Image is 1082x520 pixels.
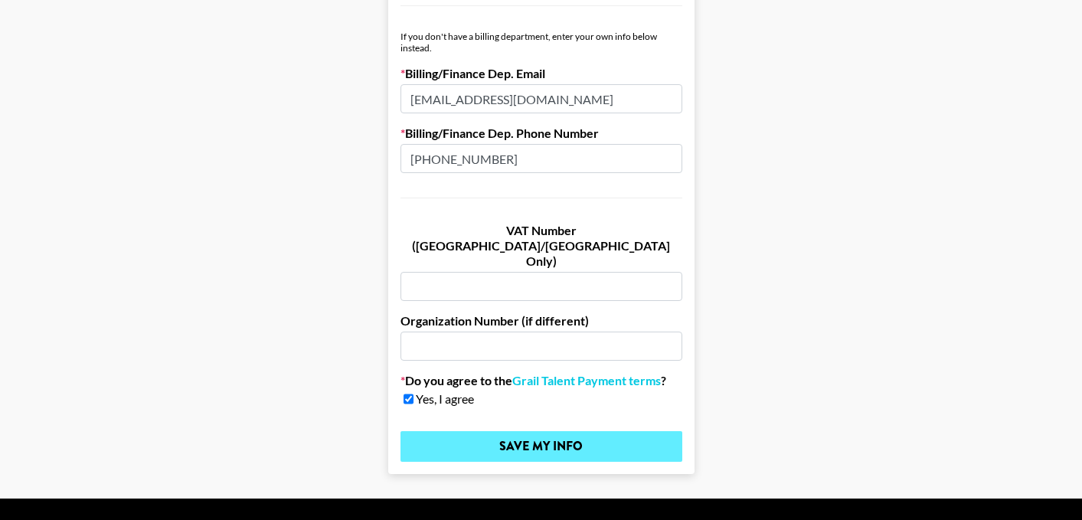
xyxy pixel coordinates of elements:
label: VAT Number ([GEOGRAPHIC_DATA]/[GEOGRAPHIC_DATA] Only) [400,223,682,269]
label: Organization Number (if different) [400,313,682,329]
span: Yes, I agree [416,391,474,407]
a: Grail Talent Payment terms [512,373,661,388]
input: Save My Info [400,431,682,462]
label: Billing/Finance Dep. Email [400,66,682,81]
label: Billing/Finance Dep. Phone Number [400,126,682,141]
label: Do you agree to the ? [400,373,682,388]
div: If you don't have a billing department, enter your own info below instead. [400,31,682,54]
